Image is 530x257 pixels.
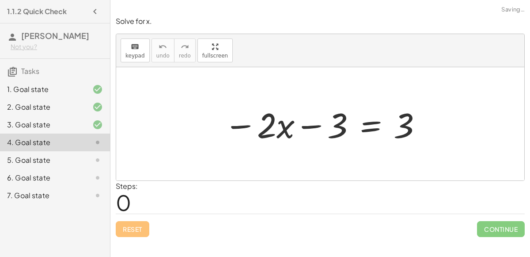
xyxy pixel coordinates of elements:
[121,38,150,62] button: keyboardkeypad
[21,66,39,76] span: Tasks
[159,42,167,52] i: undo
[181,42,189,52] i: redo
[92,84,103,95] i: Task finished and correct.
[7,6,67,17] h4: 1.1.2 Quick Check
[179,53,191,59] span: redo
[156,53,170,59] span: undo
[92,102,103,112] i: Task finished and correct.
[7,137,78,148] div: 4. Goal state
[7,102,78,112] div: 2. Goal state
[197,38,233,62] button: fullscreen
[7,155,78,165] div: 5. Goal state
[116,189,131,216] span: 0
[92,155,103,165] i: Task not started.
[92,190,103,201] i: Task not started.
[7,190,78,201] div: 7. Goal state
[7,119,78,130] div: 3. Goal state
[92,119,103,130] i: Task finished and correct.
[92,173,103,183] i: Task not started.
[174,38,196,62] button: redoredo
[116,16,525,27] p: Solve for x.
[7,84,78,95] div: 1. Goal state
[11,42,103,51] div: Not you?
[116,181,138,191] label: Steps:
[151,38,174,62] button: undoundo
[7,173,78,183] div: 6. Goal state
[125,53,145,59] span: keypad
[92,137,103,148] i: Task not started.
[202,53,228,59] span: fullscreen
[131,42,139,52] i: keyboard
[501,5,525,14] span: Saving…
[21,31,89,41] span: [PERSON_NAME]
